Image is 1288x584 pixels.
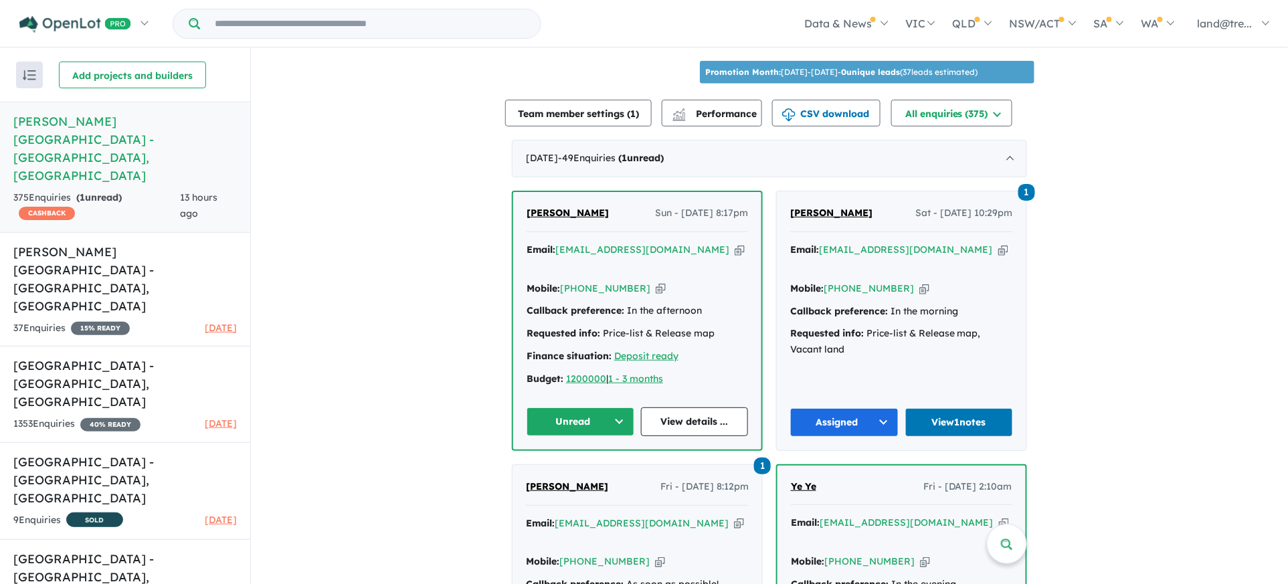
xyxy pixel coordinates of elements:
[19,16,131,33] img: Openlot PRO Logo White
[791,480,816,492] span: Ye Ye
[558,152,664,164] span: - 49 Enquir ies
[672,112,686,121] img: bar-chart.svg
[527,244,555,256] strong: Email:
[527,207,609,219] span: [PERSON_NAME]
[998,243,1008,257] button: Copy
[13,416,141,432] div: 1353 Enquir ies
[608,373,663,385] a: 1 - 3 months
[790,205,872,221] a: [PERSON_NAME]
[820,516,994,528] a: [EMAIL_ADDRESS][DOMAIN_NAME]
[526,479,608,495] a: [PERSON_NAME]
[790,207,872,219] span: [PERSON_NAME]
[13,320,130,336] div: 37 Enquir ies
[203,9,538,38] input: Try estate name, suburb, builder or developer
[76,191,122,203] strong: ( unread)
[19,207,75,220] span: CASHBACK
[791,555,824,567] strong: Mobile:
[505,100,652,126] button: Team member settings (1)
[735,243,745,257] button: Copy
[527,282,560,294] strong: Mobile:
[527,350,612,362] strong: Finance situation:
[790,305,888,317] strong: Callback preference:
[555,517,729,529] a: [EMAIL_ADDRESS][DOMAIN_NAME]
[13,243,237,315] h5: [PERSON_NAME] [GEOGRAPHIC_DATA] - [GEOGRAPHIC_DATA] , [GEOGRAPHIC_DATA]
[790,327,864,339] strong: Requested info:
[754,456,771,474] a: 1
[656,282,666,296] button: Copy
[13,112,237,185] h5: [PERSON_NAME][GEOGRAPHIC_DATA] - [GEOGRAPHIC_DATA] , [GEOGRAPHIC_DATA]
[527,327,600,339] strong: Requested info:
[641,407,749,436] a: View details ...
[555,244,729,256] a: [EMAIL_ADDRESS][DOMAIN_NAME]
[791,479,816,495] a: Ye Ye
[790,408,899,437] button: Assigned
[891,100,1012,126] button: All enquiries (375)
[790,304,1013,320] div: In the morning
[824,555,915,567] a: [PHONE_NUMBER]
[790,326,1013,358] div: Price-list & Release map, Vacant land
[999,516,1009,530] button: Copy
[674,108,757,120] span: Performance
[526,517,555,529] strong: Email:
[1018,183,1035,201] a: 1
[754,458,771,474] span: 1
[705,67,781,77] b: Promotion Month:
[915,205,1013,221] span: Sat - [DATE] 10:29pm
[790,282,824,294] strong: Mobile:
[920,555,930,569] button: Copy
[614,350,678,362] a: Deposit ready
[527,205,609,221] a: [PERSON_NAME]
[772,100,881,126] button: CSV download
[1018,184,1035,201] span: 1
[824,282,914,294] a: [PHONE_NUMBER]
[71,322,130,335] span: 15 % READY
[527,303,748,319] div: In the afternoon
[13,357,237,411] h5: [GEOGRAPHIC_DATA] - [GEOGRAPHIC_DATA] , [GEOGRAPHIC_DATA]
[13,190,180,222] div: 375 Enquir ies
[13,512,123,529] div: 9 Enquir ies
[841,67,900,77] b: 0 unique leads
[630,108,636,120] span: 1
[790,244,819,256] strong: Email:
[23,70,36,80] img: sort.svg
[618,152,664,164] strong: ( unread)
[705,66,978,78] p: [DATE] - [DATE] - ( 37 leads estimated)
[923,479,1012,495] span: Fri - [DATE] 2:10am
[526,480,608,492] span: [PERSON_NAME]
[205,514,237,526] span: [DATE]
[527,407,634,436] button: Unread
[566,373,606,385] a: 1200000
[526,555,559,567] strong: Mobile:
[527,371,748,387] div: |
[734,516,744,530] button: Copy
[919,282,929,296] button: Copy
[662,100,762,126] button: Performance
[819,244,993,256] a: [EMAIL_ADDRESS][DOMAIN_NAME]
[622,152,627,164] span: 1
[527,373,563,385] strong: Budget:
[560,282,650,294] a: [PHONE_NUMBER]
[527,326,748,342] div: Price-list & Release map
[905,408,1014,437] a: View1notes
[80,191,85,203] span: 1
[512,140,1027,177] div: [DATE]
[205,417,237,429] span: [DATE]
[527,304,624,316] strong: Callback preference:
[559,555,650,567] a: [PHONE_NUMBER]
[791,516,820,528] strong: Email:
[205,322,237,334] span: [DATE]
[1198,17,1253,30] span: land@tre...
[66,512,123,527] span: SOLD
[80,418,141,431] span: 40 % READY
[13,453,237,507] h5: [GEOGRAPHIC_DATA] - [GEOGRAPHIC_DATA] , [GEOGRAPHIC_DATA]
[673,108,685,116] img: line-chart.svg
[180,191,217,219] span: 13 hours ago
[655,555,665,569] button: Copy
[59,62,206,88] button: Add projects and builders
[660,479,749,495] span: Fri - [DATE] 8:12pm
[655,205,748,221] span: Sun - [DATE] 8:17pm
[782,108,796,122] img: download icon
